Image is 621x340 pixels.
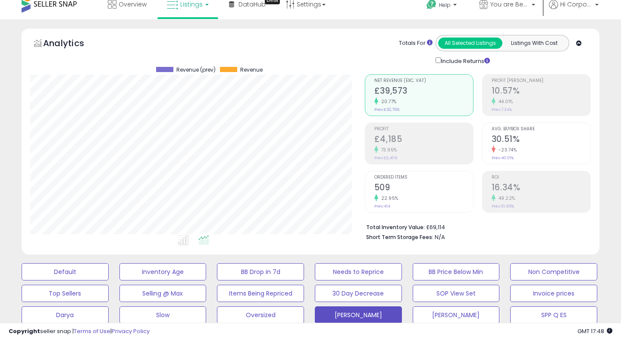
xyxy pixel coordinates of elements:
small: 44.01% [496,98,513,105]
li: £69,114 [366,221,584,232]
button: [PERSON_NAME] [413,306,500,324]
button: Default [22,263,109,280]
button: Top Sellers [22,285,109,302]
button: Listings With Cost [502,38,566,49]
button: All Selected Listings [438,38,502,49]
small: 49.22% [496,195,515,201]
small: Prev: £2,406 [374,155,397,161]
small: -23.74% [496,147,517,153]
b: Short Term Storage Fees: [366,233,433,241]
span: Profit [374,127,473,132]
button: Items Being Repriced [217,285,304,302]
small: Prev: 7.34% [492,107,512,112]
button: Non Competitive [510,263,597,280]
span: Revenue [240,67,263,73]
div: seller snap | | [9,327,150,336]
span: Revenue (prev) [176,67,216,73]
button: Slow [119,306,207,324]
span: Profit [PERSON_NAME] [492,79,590,83]
small: Prev: 414 [374,204,390,209]
span: ROI [492,175,590,180]
button: BB Drop in 7d [217,263,304,280]
button: Darya [22,306,109,324]
button: Needs to Reprice [315,263,402,280]
h5: Analytics [43,37,101,51]
small: 20.77% [378,98,397,105]
span: Ordered Items [374,175,473,180]
small: Prev: 40.01% [492,155,514,161]
button: Inventory Age [119,263,207,280]
h2: £39,573 [374,86,473,98]
span: Net Revenue (Exc. VAT) [374,79,473,83]
small: Prev: 10.95% [492,204,514,209]
button: SPP Q ES [510,306,597,324]
span: N/A [435,233,445,241]
span: Help [439,1,451,9]
span: 2025-10-15 17:48 GMT [577,327,612,335]
a: Privacy Policy [112,327,150,335]
button: [PERSON_NAME] [315,306,402,324]
button: Invoice prices [510,285,597,302]
div: Totals For [399,39,433,47]
small: 22.95% [378,195,398,201]
button: 30 Day Decrease [315,285,402,302]
strong: Copyright [9,327,40,335]
h2: 16.34% [492,183,590,194]
h2: 509 [374,183,473,194]
div: Include Returns [429,56,500,66]
button: Selling @ Max [119,285,207,302]
small: Prev: £32,766 [374,107,399,112]
small: 73.95% [378,147,397,153]
button: BB Price Below Min [413,263,500,280]
h2: 10.57% [492,86,590,98]
a: Terms of Use [74,327,110,335]
button: Oversized [217,306,304,324]
span: Avg. Buybox Share [492,127,590,132]
h2: 30.51% [492,134,590,146]
h2: £4,185 [374,134,473,146]
button: SOP View Set [413,285,500,302]
b: Total Inventory Value: [366,224,425,231]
